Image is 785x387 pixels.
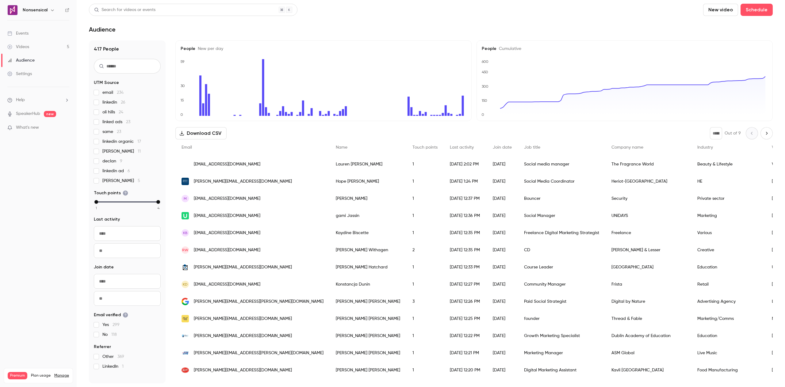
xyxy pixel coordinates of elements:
span: [EMAIL_ADDRESS][DOMAIN_NAME] [194,281,260,288]
div: Private sector [691,190,766,207]
div: Various [691,224,766,241]
text: 59 [180,59,185,64]
div: 3 [406,293,444,310]
div: [DATE] [487,207,518,224]
text: 0 [180,112,183,117]
div: Search for videos or events [94,7,155,13]
div: Food Manufacturing [691,362,766,379]
div: [DATE] 12:26 PM [444,293,487,310]
span: Other [102,354,124,360]
div: [DATE] 12:35 PM [444,224,487,241]
div: [DATE] 12:25 PM [444,310,487,327]
div: [DATE] [487,276,518,293]
span: Job title [524,145,540,150]
div: gami Jassin [330,207,406,224]
div: Freelance Digital Marketing Strategist [518,224,605,241]
div: Dublin Academy of Education [605,327,691,344]
div: [DATE] 12:22 PM [444,327,487,344]
div: Marketing Manager [518,344,605,362]
span: [PERSON_NAME][EMAIL_ADDRESS][DOMAIN_NAME] [194,264,292,271]
div: The Fragrance World [605,156,691,173]
div: Community Manager [518,276,605,293]
div: 2 [406,241,444,259]
div: Marketing/Comms [691,310,766,327]
div: [DATE] [487,327,518,344]
div: Social media manager [518,156,605,173]
div: Retail [691,276,766,293]
span: [PERSON_NAME][EMAIL_ADDRESS][DOMAIN_NAME] [194,333,292,339]
span: Premium [8,372,27,379]
span: [EMAIL_ADDRESS][DOMAIN_NAME] [194,213,260,219]
div: [DATE] [487,173,518,190]
div: Advertising Agency [691,293,766,310]
span: [PERSON_NAME] [102,178,140,184]
span: Last activity [450,145,474,150]
div: founder [518,310,605,327]
a: Manage [54,373,69,378]
div: Videos [7,44,29,50]
span: What's new [16,124,39,131]
iframe: Noticeable Trigger [62,125,69,131]
text: 300 [482,84,488,89]
div: [PERSON_NAME] [PERSON_NAME] [330,362,406,379]
img: Nonsensical [8,5,17,15]
span: 1 [122,364,124,369]
div: Konstancja Dunin [330,276,406,293]
span: Help [16,97,25,103]
span: Join date [94,264,114,270]
span: New per day [195,47,223,51]
span: linkedin [102,99,125,105]
div: 1 [406,259,444,276]
div: [DATE] 12:21 PM [444,344,487,362]
div: Lauren [PERSON_NAME] [330,156,406,173]
input: From [94,274,161,289]
span: Industry [697,145,713,150]
div: [DATE] [487,224,518,241]
span: 5 [138,179,140,183]
div: Digital by Nature [605,293,691,310]
div: Hope [PERSON_NAME] [330,173,406,190]
h1: Audience [89,26,116,33]
div: 1 [406,362,444,379]
p: Out of 9 [725,130,741,136]
span: [EMAIL_ADDRESS][DOMAIN_NAME] [194,161,260,168]
div: 1 [406,276,444,293]
div: 1 [406,327,444,344]
div: 1 [406,207,444,224]
div: [DATE] 12:20 PM [444,362,487,379]
div: [DATE] [487,156,518,173]
span: Referrer [94,344,111,350]
div: Social Media Coordinator [518,173,605,190]
text: 0 [481,112,484,117]
span: 17 [137,139,141,144]
div: Events [7,30,29,36]
span: 23 [126,120,130,124]
div: [DATE] [487,362,518,379]
div: [PERSON_NAME] [PERSON_NAME] [330,293,406,310]
span: LinkedIn [102,363,124,370]
span: Cumulative [496,47,521,51]
h5: People [482,46,768,52]
span: oli hills [102,109,123,115]
a: SpeakerHub [16,111,40,117]
span: same [102,129,121,135]
span: KD [183,282,188,287]
div: Digital Marketing Assistant [518,362,605,379]
div: [PERSON_NAME] & Lesser [605,241,691,259]
img: dublinacademy.ie [182,332,189,340]
span: [EMAIL_ADDRESS][DOMAIN_NAME] [194,247,260,253]
img: eu.asmglobal.com [182,349,189,357]
text: 30 [181,84,185,88]
div: [PERSON_NAME] [330,190,406,207]
span: [PERSON_NAME][EMAIL_ADDRESS][DOMAIN_NAME] [194,316,292,322]
span: linkedin organic [102,138,141,145]
div: [DATE] 12:27 PM [444,276,487,293]
span: [EMAIL_ADDRESS][DOMAIN_NAME] [194,230,260,236]
button: Next page [760,127,773,139]
span: Plan usage [31,373,51,378]
span: new [44,111,56,117]
div: Beauty & Lifestyle [691,156,766,173]
div: Education [691,327,766,344]
text: 15 [180,98,184,102]
div: 1 [406,173,444,190]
